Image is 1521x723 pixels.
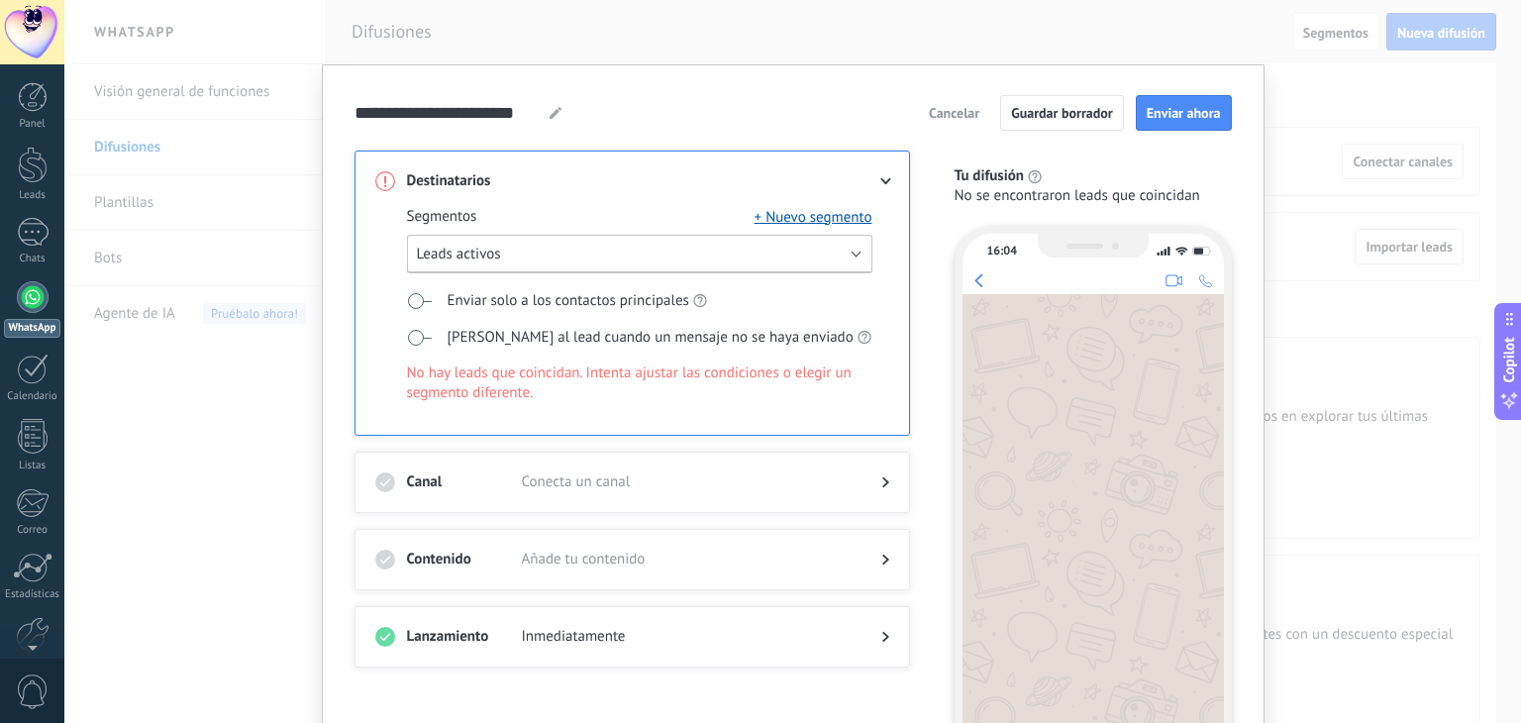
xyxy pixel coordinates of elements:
div: Chats [4,253,61,265]
button: Cancelar [920,98,988,128]
div: WhatsApp [4,319,60,338]
div: Calendario [4,390,61,403]
h3: Destinatarios [407,171,522,191]
span: No se encontraron leads que coincidan [955,186,1200,206]
span: Leads activos [417,245,501,263]
div: Listas [4,460,61,472]
span: Segmentos [407,207,477,227]
div: Leads [4,189,61,202]
div: Estadísticas [4,588,61,601]
span: Conecta un canal [522,472,850,492]
span: Guardar borrador [1011,106,1113,120]
button: + Nuevo segmento [755,207,872,227]
span: [PERSON_NAME] al lead cuando un mensaje no se haya enviado [448,328,854,348]
span: Inmediatamente [522,627,850,647]
h3: Lanzamiento [407,627,522,647]
div: 16:04 [987,244,1017,258]
button: Guardar borrador [1000,95,1124,131]
button: Enviar ahora [1136,95,1232,131]
span: Copilot [1499,338,1519,383]
span: Tu difusión [955,166,1024,186]
h3: Canal [407,472,522,492]
span: No hay leads que coincidan. Intenta ajustar las condiciones o elegir un segmento diferente. [407,363,872,403]
span: Enviar solo a los contactos principales [448,291,689,311]
button: Leads activos [407,235,872,273]
h3: Contenido [407,550,522,569]
span: Enviar ahora [1147,106,1221,120]
div: Panel [4,118,61,131]
div: Correo [4,524,61,537]
span: Cancelar [929,106,979,120]
span: Añade tu contenido [522,550,850,569]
